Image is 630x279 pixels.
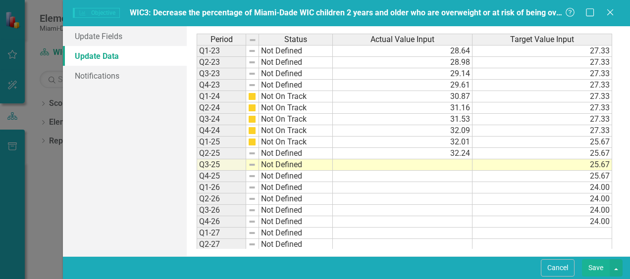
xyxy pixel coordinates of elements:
td: Not Defined [259,45,333,57]
td: 27.33 [472,91,612,102]
td: 29.61 [333,80,472,91]
td: 24.00 [472,193,612,205]
td: 25.67 [472,171,612,182]
td: Q1-26 [197,182,246,193]
td: 32.01 [333,137,472,148]
button: Cancel [541,259,575,277]
img: 8DAGhfEEPCf229AAAAAElFTkSuQmCC [249,36,257,44]
td: Q4-23 [197,80,246,91]
td: 31.16 [333,102,472,114]
img: 8DAGhfEEPCf229AAAAAElFTkSuQmCC [248,172,256,180]
td: Not On Track [259,91,333,102]
td: Not Defined [259,216,333,228]
span: Period [210,35,233,44]
img: cBAA0RP0Y6D5n+AAAAAElFTkSuQmCC [248,93,256,100]
td: Q2-26 [197,193,246,205]
td: Q1-27 [197,228,246,239]
img: 8DAGhfEEPCf229AAAAAElFTkSuQmCC [248,240,256,248]
a: Update Data [63,46,187,66]
td: Q1-25 [197,137,246,148]
img: cBAA0RP0Y6D5n+AAAAAElFTkSuQmCC [248,138,256,146]
td: Q2-23 [197,57,246,68]
td: 31.53 [333,114,472,125]
td: 30.87 [333,91,472,102]
td: Q3-25 [197,159,246,171]
td: Q3-26 [197,205,246,216]
img: 8DAGhfEEPCf229AAAAAElFTkSuQmCC [248,149,256,157]
td: 29.14 [333,68,472,80]
img: 8DAGhfEEPCf229AAAAAElFTkSuQmCC [248,218,256,226]
td: Not Defined [259,182,333,193]
td: Not Defined [259,68,333,80]
img: 8DAGhfEEPCf229AAAAAElFTkSuQmCC [248,70,256,78]
td: Not On Track [259,114,333,125]
td: 24.00 [472,216,612,228]
img: cBAA0RP0Y6D5n+AAAAAElFTkSuQmCC [248,104,256,112]
img: 8DAGhfEEPCf229AAAAAElFTkSuQmCC [248,206,256,214]
td: Q3-23 [197,68,246,80]
td: Not Defined [259,193,333,205]
td: 27.33 [472,57,612,68]
img: 8DAGhfEEPCf229AAAAAElFTkSuQmCC [248,229,256,237]
td: Q3-24 [197,114,246,125]
td: 27.33 [472,125,612,137]
td: 28.64 [333,45,472,57]
a: Notifications [63,66,187,86]
td: 27.33 [472,102,612,114]
td: Not Defined [259,148,333,159]
td: 32.24 [333,148,472,159]
span: Target Value Input [510,35,574,44]
td: Q1-24 [197,91,246,102]
td: Not Defined [259,171,333,182]
img: 8DAGhfEEPCf229AAAAAElFTkSuQmCC [248,47,256,55]
span: Objective [73,8,119,18]
img: cBAA0RP0Y6D5n+AAAAAElFTkSuQmCC [248,127,256,135]
td: 28.98 [333,57,472,68]
td: 25.67 [472,159,612,171]
td: Q2-25 [197,148,246,159]
td: Not Defined [259,159,333,171]
td: Q4-24 [197,125,246,137]
button: Save [582,259,610,277]
td: 24.00 [472,205,612,216]
td: 32.09 [333,125,472,137]
img: cBAA0RP0Y6D5n+AAAAAElFTkSuQmCC [248,115,256,123]
img: 8DAGhfEEPCf229AAAAAElFTkSuQmCC [248,184,256,191]
td: Not Defined [259,239,333,250]
td: Q2-24 [197,102,246,114]
span: Actual Value Input [370,35,434,44]
td: Q1-23 [197,45,246,57]
td: Not Defined [259,228,333,239]
td: Not Defined [259,205,333,216]
td: Not Defined [259,80,333,91]
img: 8DAGhfEEPCf229AAAAAElFTkSuQmCC [248,81,256,89]
img: 8DAGhfEEPCf229AAAAAElFTkSuQmCC [248,161,256,169]
img: 8DAGhfEEPCf229AAAAAElFTkSuQmCC [248,195,256,203]
img: 8DAGhfEEPCf229AAAAAElFTkSuQmCC [248,58,256,66]
td: 27.33 [472,45,612,57]
span: Status [284,35,307,44]
td: 27.33 [472,68,612,80]
td: 27.33 [472,114,612,125]
td: 27.33 [472,80,612,91]
td: Q4-25 [197,171,246,182]
td: 24.00 [472,182,612,193]
a: Update Fields [63,26,187,46]
td: Not Defined [259,57,333,68]
td: 25.67 [472,148,612,159]
td: Q4-26 [197,216,246,228]
td: Q2-27 [197,239,246,250]
td: Not On Track [259,125,333,137]
td: Not On Track [259,137,333,148]
td: Not On Track [259,102,333,114]
td: 25.67 [472,137,612,148]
